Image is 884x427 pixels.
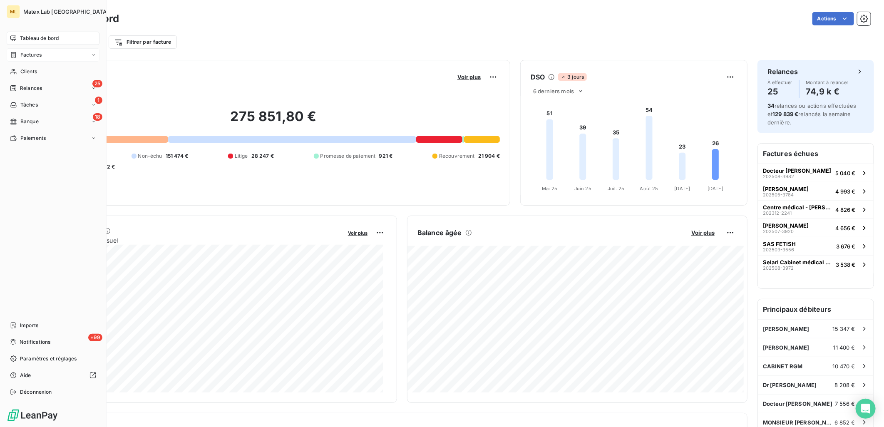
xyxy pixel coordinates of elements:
[20,355,77,362] span: Paramètres et réglages
[763,266,794,271] span: 202508-3972
[93,113,102,121] span: 18
[758,299,874,319] h6: Principaux débiteurs
[763,174,794,179] span: 202508-3982
[345,229,370,236] button: Voir plus
[478,152,500,160] span: 21 904 €
[835,188,855,195] span: 4 993 €
[20,134,46,142] span: Paiements
[574,186,591,191] tspan: Juin 25
[708,186,723,191] tspan: [DATE]
[689,229,717,236] button: Voir plus
[812,12,854,25] button: Actions
[92,80,102,87] span: 25
[836,243,855,250] span: 3 676 €
[758,218,874,237] button: [PERSON_NAME]202507-39204 656 €
[834,344,855,351] span: 11 400 €
[640,186,658,191] tspan: Août 25
[20,338,50,346] span: Notifications
[417,228,462,238] h6: Balance âgée
[763,204,832,211] span: Centre médical - [PERSON_NAME]
[758,237,874,255] button: SAS FETISH202503-35563 676 €
[166,152,188,160] span: 151 474 €
[251,152,274,160] span: 28 247 €
[20,372,31,379] span: Aide
[772,111,798,117] span: 129 839 €
[20,322,38,329] span: Imports
[138,152,162,160] span: Non-échu
[763,382,817,388] span: Dr [PERSON_NAME]
[20,68,37,75] span: Clients
[20,118,39,125] span: Banque
[835,170,855,176] span: 5 040 €
[767,67,798,77] h6: Relances
[834,419,855,426] span: 6 852 €
[763,344,810,351] span: [PERSON_NAME]
[763,363,803,370] span: CABINET RGM
[767,80,792,85] span: À effectuer
[763,259,832,266] span: Selarl Cabinet médical [PERSON_NAME]
[758,200,874,218] button: Centre médical - [PERSON_NAME]202312-22414 826 €
[806,80,849,85] span: Montant à relancer
[758,164,874,182] button: Docteur [PERSON_NAME]202508-39825 040 €
[531,72,545,82] h6: DSO
[758,182,874,200] button: [PERSON_NAME]202505-37844 993 €
[109,35,177,49] button: Filtrer par facture
[856,399,876,419] div: Open Intercom Messenger
[608,186,624,191] tspan: Juil. 25
[675,186,690,191] tspan: [DATE]
[95,97,102,104] span: 1
[7,369,99,382] a: Aide
[533,88,574,94] span: 6 derniers mois
[20,101,38,109] span: Tâches
[379,152,393,160] span: 921 €
[88,334,102,341] span: +99
[558,73,586,81] span: 3 jours
[20,51,42,59] span: Factures
[763,400,832,407] span: Docteur [PERSON_NAME]
[763,222,809,229] span: [PERSON_NAME]
[763,241,796,247] span: SAS FETISH
[767,102,775,109] span: 34
[836,261,855,268] span: 3 538 €
[763,419,834,426] span: MONSIEUR [PERSON_NAME]
[7,409,58,422] img: Logo LeanPay
[767,102,857,126] span: relances ou actions effectuées et relancés la semaine dernière.
[20,84,42,92] span: Relances
[806,85,849,98] h4: 74,9 k €
[833,363,855,370] span: 10 470 €
[691,229,715,236] span: Voir plus
[758,144,874,164] h6: Factures échues
[767,85,792,98] h4: 25
[763,211,792,216] span: 202312-2241
[457,74,481,80] span: Voir plus
[763,167,831,174] span: Docteur [PERSON_NAME]
[758,255,874,273] button: Selarl Cabinet médical [PERSON_NAME]202508-39723 538 €
[835,400,855,407] span: 7 556 €
[20,35,59,42] span: Tableau de bord
[763,325,810,332] span: [PERSON_NAME]
[7,5,20,18] div: ML
[320,152,376,160] span: Promesse de paiement
[455,73,483,81] button: Voir plus
[833,325,855,332] span: 15 347 €
[104,163,115,171] span: -2 €
[20,388,52,396] span: Déconnexion
[23,8,109,15] span: Matex Lab [GEOGRAPHIC_DATA]
[835,225,855,231] span: 4 656 €
[542,186,557,191] tspan: Mai 25
[348,230,368,236] span: Voir plus
[834,382,855,388] span: 8 208 €
[763,229,794,234] span: 202507-3920
[763,192,794,197] span: 202505-3784
[763,186,809,192] span: [PERSON_NAME]
[47,108,500,133] h2: 275 851,80 €
[235,152,248,160] span: Litige
[763,247,794,252] span: 202503-3556
[47,236,342,245] span: Chiffre d'affaires mensuel
[835,206,855,213] span: 4 826 €
[439,152,475,160] span: Recouvrement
